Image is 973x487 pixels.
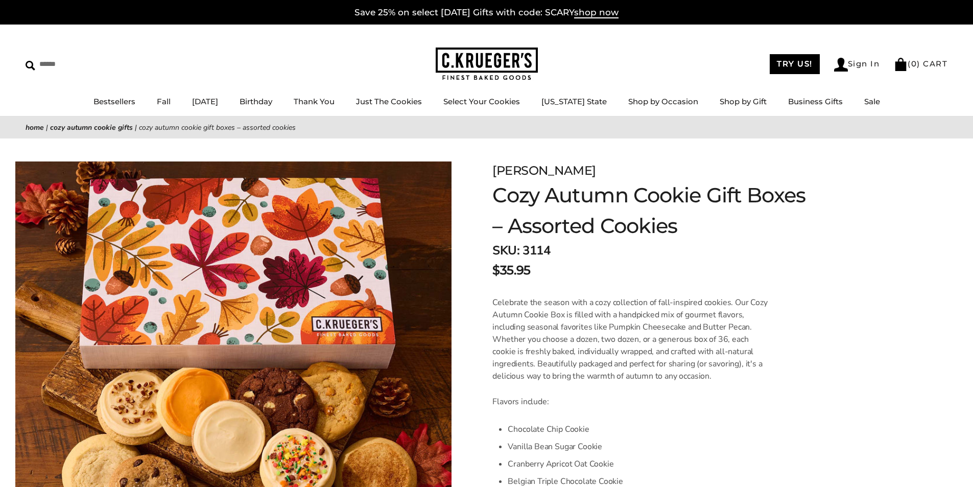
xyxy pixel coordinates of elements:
a: Save 25% on select [DATE] Gifts with code: SCARYshop now [354,7,619,18]
a: Thank You [294,97,335,106]
a: Home [26,123,44,132]
a: Cozy Autumn Cookie Gifts [50,123,133,132]
p: Flavors include: [492,396,772,408]
a: [US_STATE] State [541,97,607,106]
li: Chocolate Chip Cookie [508,421,772,438]
a: Shop by Gift [720,97,767,106]
img: C.KRUEGER'S [436,48,538,81]
input: Search [26,56,147,72]
p: Celebrate the season with a cozy collection of fall-inspired cookies. Our Cozy Autumn Cookie Box ... [492,296,772,382]
strong: SKU: [492,242,519,259]
a: Sale [864,97,880,106]
span: 0 [911,59,917,68]
a: TRY US! [770,54,820,74]
a: Just The Cookies [356,97,422,106]
a: Business Gifts [788,97,843,106]
a: [DATE] [192,97,218,106]
li: Cranberry Apricot Oat Cookie [508,455,772,473]
a: Bestsellers [93,97,135,106]
img: Search [26,61,35,71]
a: (0) CART [894,59,947,68]
img: Bag [894,58,908,71]
a: Select Your Cookies [443,97,520,106]
img: Account [834,58,848,72]
li: Vanilla Bean Sugar Cookie [508,438,772,455]
h1: Cozy Autumn Cookie Gift Boxes – Assorted Cookies [492,180,818,241]
span: Cozy Autumn Cookie Gift Boxes – Assorted Cookies [139,123,296,132]
span: shop now [574,7,619,18]
a: Shop by Occasion [628,97,698,106]
a: Birthday [240,97,272,106]
nav: breadcrumbs [26,122,947,133]
span: | [46,123,48,132]
span: | [135,123,137,132]
a: Sign In [834,58,880,72]
span: 3114 [523,242,550,259]
div: [PERSON_NAME] [492,161,818,180]
a: Fall [157,97,171,106]
span: $35.95 [492,261,530,280]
